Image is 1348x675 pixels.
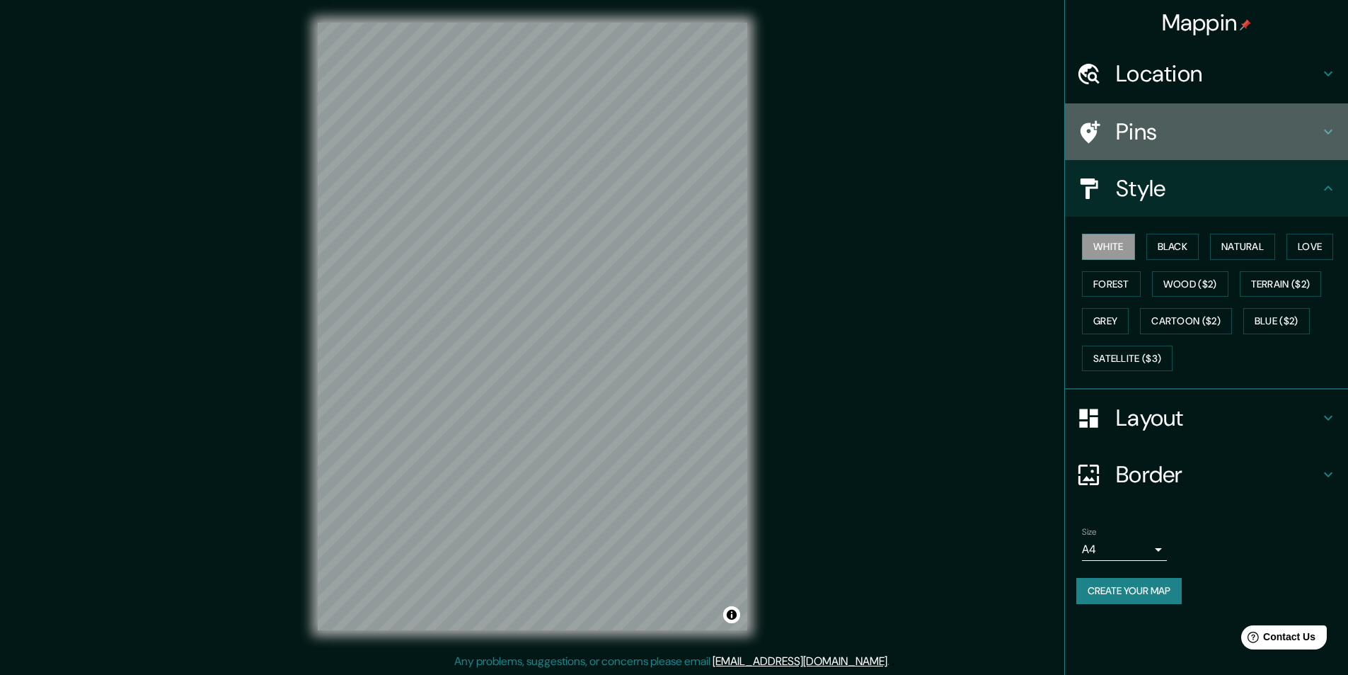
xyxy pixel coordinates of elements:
[1116,460,1320,489] h4: Border
[1116,118,1320,146] h4: Pins
[1082,234,1135,260] button: White
[1082,271,1141,297] button: Forest
[1240,19,1251,30] img: pin-icon.png
[889,653,892,670] div: .
[1082,308,1129,334] button: Grey
[1082,526,1097,538] label: Size
[1152,271,1228,297] button: Wood ($2)
[1286,234,1333,260] button: Love
[1082,346,1173,372] button: Satellite ($3)
[1082,538,1167,561] div: A4
[454,653,889,670] p: Any problems, suggestions, or concerns please email .
[1222,620,1332,659] iframe: Help widget launcher
[1065,390,1348,446] div: Layout
[1243,308,1310,334] button: Blue ($2)
[1162,8,1252,37] h4: Mappin
[1146,234,1199,260] button: Black
[1116,174,1320,203] h4: Style
[1210,234,1275,260] button: Natural
[1065,160,1348,217] div: Style
[1076,578,1182,604] button: Create your map
[1065,103,1348,160] div: Pins
[723,606,740,623] button: Toggle attribution
[1065,45,1348,102] div: Location
[1116,404,1320,432] h4: Layout
[1116,59,1320,88] h4: Location
[713,654,887,669] a: [EMAIL_ADDRESS][DOMAIN_NAME]
[892,653,894,670] div: .
[1140,308,1232,334] button: Cartoon ($2)
[1240,271,1322,297] button: Terrain ($2)
[318,23,747,630] canvas: Map
[1065,446,1348,503] div: Border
